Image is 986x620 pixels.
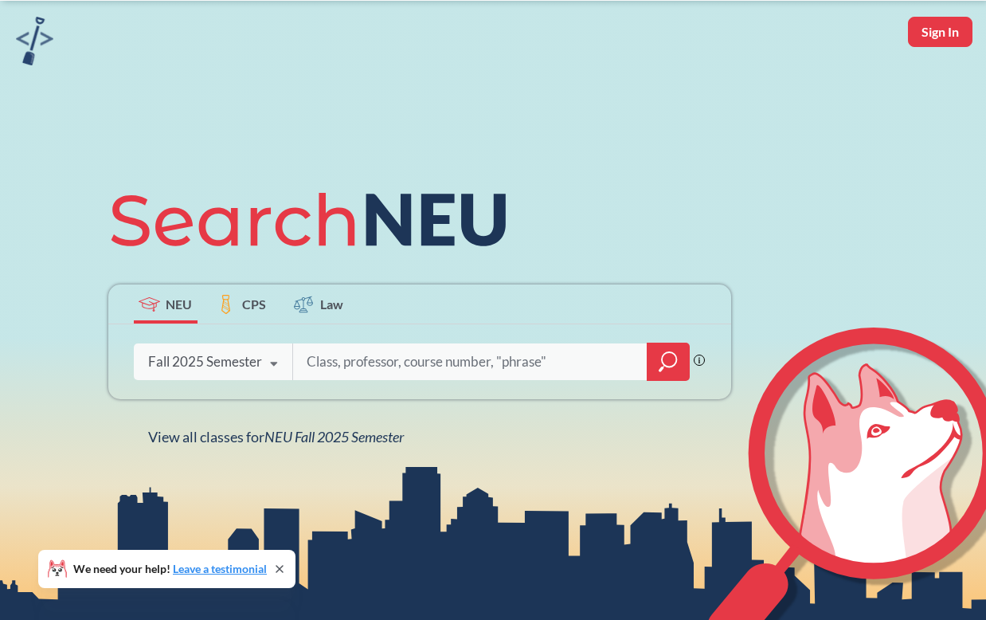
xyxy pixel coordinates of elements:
span: View all classes for [148,428,404,445]
a: sandbox logo [16,17,53,70]
a: Leave a testimonial [173,562,267,575]
span: CPS [242,295,266,313]
svg: magnifying glass [659,351,678,373]
span: Law [320,295,343,313]
span: NEU [166,295,192,313]
button: Sign In [908,17,972,47]
span: NEU Fall 2025 Semester [264,428,404,445]
div: magnifying glass [647,343,690,381]
span: We need your help! [73,563,267,575]
div: Fall 2025 Semester [148,353,262,371]
img: sandbox logo [16,17,53,65]
input: Class, professor, course number, "phrase" [305,345,636,379]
